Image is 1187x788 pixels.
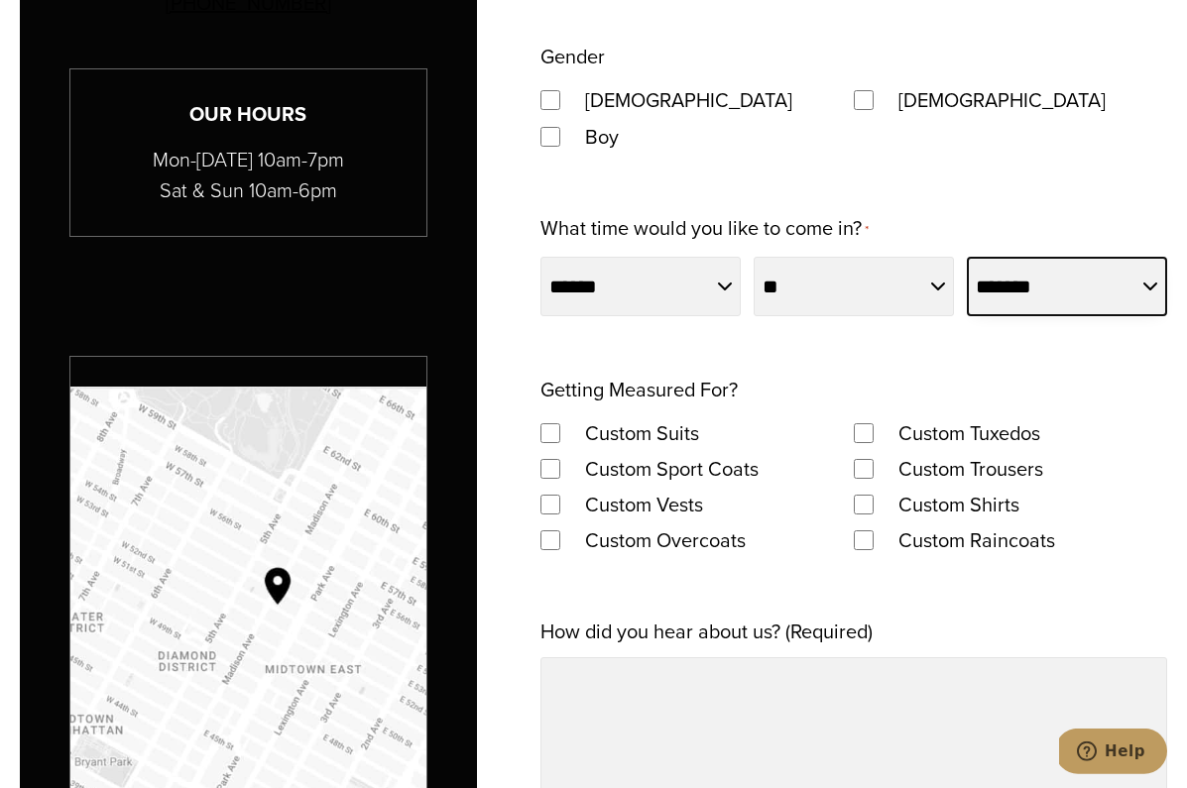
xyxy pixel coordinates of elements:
label: Custom Sport Coats [565,451,778,487]
label: Custom Raincoats [879,522,1075,558]
label: How did you hear about us? (Required) [540,614,873,649]
label: Custom Vests [565,487,723,522]
label: Custom Suits [565,415,719,451]
legend: Gender [540,39,605,74]
label: What time would you like to come in? [540,210,869,249]
p: Mon-[DATE] 10am-7pm Sat & Sun 10am-6pm [70,145,426,206]
iframe: Opens a widget where you can chat to one of our agents [1059,729,1167,778]
label: Custom Tuxedos [879,415,1060,451]
h3: Our Hours [70,99,426,130]
label: [DEMOGRAPHIC_DATA] [565,82,812,118]
label: Boy [565,119,639,155]
legend: Getting Measured For? [540,372,738,407]
label: Custom Shirts [879,487,1039,522]
label: Custom Trousers [879,451,1063,487]
label: [DEMOGRAPHIC_DATA] [879,82,1126,118]
label: Custom Overcoats [565,522,766,558]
